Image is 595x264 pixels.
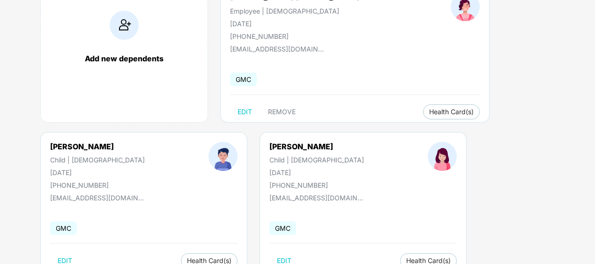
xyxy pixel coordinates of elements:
div: [PERSON_NAME] [50,142,145,151]
span: Health Card(s) [406,258,451,263]
span: REMOVE [268,108,296,116]
span: Health Card(s) [187,258,231,263]
img: addIcon [110,11,139,40]
span: GMC [50,221,77,235]
button: REMOVE [260,104,303,119]
span: GMC [230,73,257,86]
div: Employee | [DEMOGRAPHIC_DATA] [230,7,387,15]
div: [DATE] [269,169,364,176]
div: [EMAIL_ADDRESS][DOMAIN_NAME] [50,194,144,202]
div: [DATE] [230,20,387,28]
div: [DATE] [50,169,145,176]
div: [PHONE_NUMBER] [50,181,145,189]
button: EDIT [230,104,260,119]
img: profileImage [208,142,238,171]
div: [PERSON_NAME] [269,142,364,151]
div: Add new dependents [50,54,198,63]
div: [PHONE_NUMBER] [269,181,364,189]
div: Child | [DEMOGRAPHIC_DATA] [269,156,364,164]
div: [EMAIL_ADDRESS][DOMAIN_NAME] [269,194,363,202]
span: GMC [269,221,296,235]
div: Child | [DEMOGRAPHIC_DATA] [50,156,145,164]
span: Health Card(s) [429,110,474,114]
span: EDIT [238,108,252,116]
div: [EMAIL_ADDRESS][DOMAIN_NAME] [230,45,324,53]
img: profileImage [428,142,457,171]
div: [PHONE_NUMBER] [230,32,387,40]
button: Health Card(s) [423,104,480,119]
